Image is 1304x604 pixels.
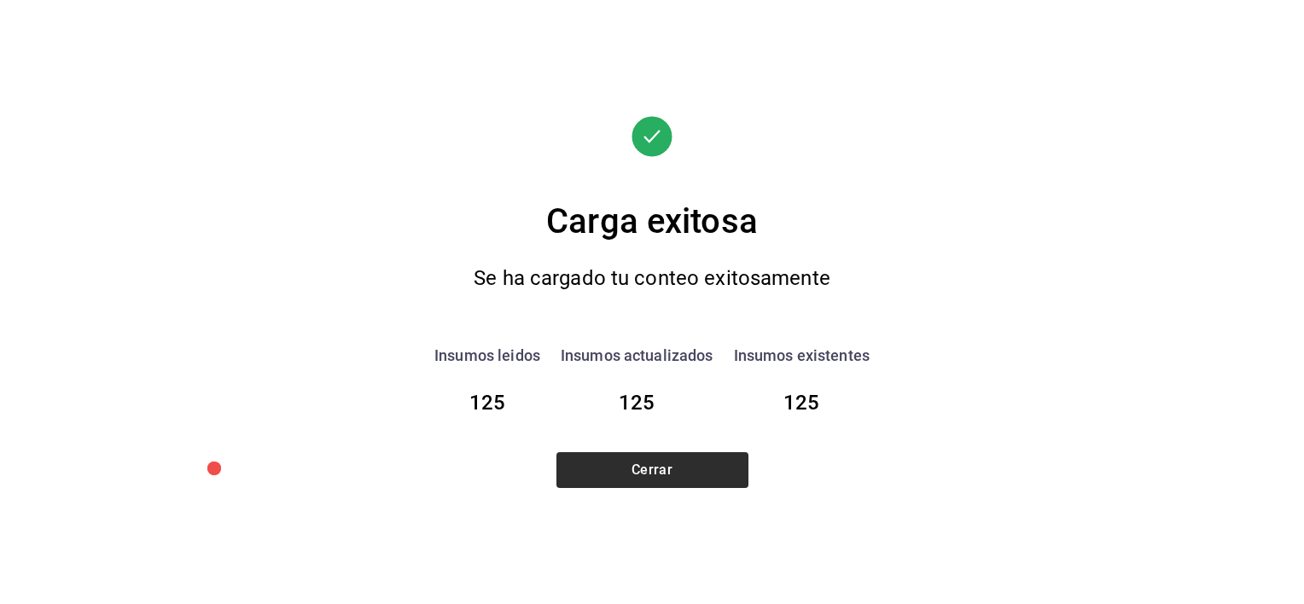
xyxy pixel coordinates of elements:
[561,344,713,367] div: Insumos actualizados
[734,387,870,418] div: 125
[556,452,748,488] button: Cerrar
[429,261,875,296] div: Se ha cargado tu conteo exitosamente
[396,196,908,247] div: Carga exitosa
[734,344,870,367] div: Insumos existentes
[434,344,540,367] div: Insumos leidos
[561,387,713,418] div: 125
[434,387,540,418] div: 125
